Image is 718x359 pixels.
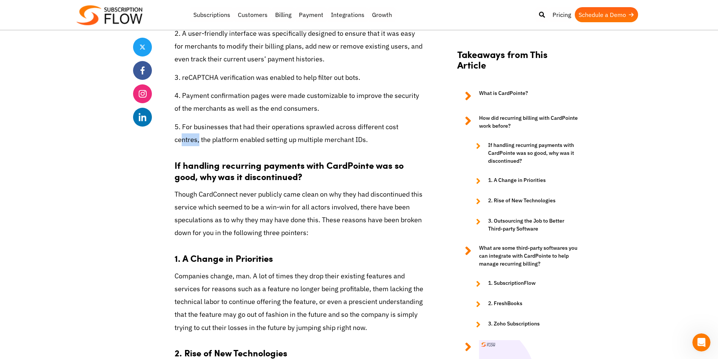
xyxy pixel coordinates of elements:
[175,270,423,334] p: Companies change, man. A lot of times they drop their existing features and services for reasons ...
[468,299,578,309] a: 2. FreshBooks
[549,7,575,22] a: Pricing
[457,114,578,130] a: How did recurring billing with CardPointe work before?
[468,217,578,233] a: 3. Outsourcing the Job to Better Third-party Software
[468,197,578,206] a: 2. Rise of New Technologies
[468,279,578,288] a: 1. SubscriptionFlow
[175,188,423,240] p: Though CardConnect never publicly came clean on why they had discontinued this service which seem...
[457,49,578,78] h2: Takeaways from This Article
[175,339,423,358] h3: 2. Rise of New Technologies
[575,7,638,22] a: Schedule a Demo
[468,176,578,185] a: 1. A Change in Priorities
[468,141,578,165] a: If handling recurring payments with CardPointe was so good, why was it discontinued?
[468,320,578,329] a: 3. Zoho Subscriptions
[327,7,368,22] a: Integrations
[190,7,234,22] a: Subscriptions
[175,152,423,182] h3: If handling recurring payments with CardPointe was so good, why was it discontinued?
[295,7,327,22] a: Payment
[234,7,271,22] a: Customers
[175,245,423,264] h3: 1. A Change in Priorities
[175,121,423,146] p: 5. For businesses that had their operations sprawled across different cost centres, the platform ...
[692,333,710,351] iframe: Intercom live chat
[77,5,142,25] img: Subscriptionflow
[175,89,423,115] p: 4. Payment confirmation pages were made customizable to improve the security of the merchants as ...
[271,7,295,22] a: Billing
[368,7,396,22] a: Growth
[457,244,578,268] a: What are some third-party softwares you can integrate with CardPointe to help manage recurring bi...
[457,89,578,103] a: What is CardPointe?
[175,71,423,84] p: 3. reCAPTCHA verification was enabled to help filter out bots.
[175,27,423,66] p: 2. A user-friendly interface was specifically designed to ensure that it was easy for merchants t...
